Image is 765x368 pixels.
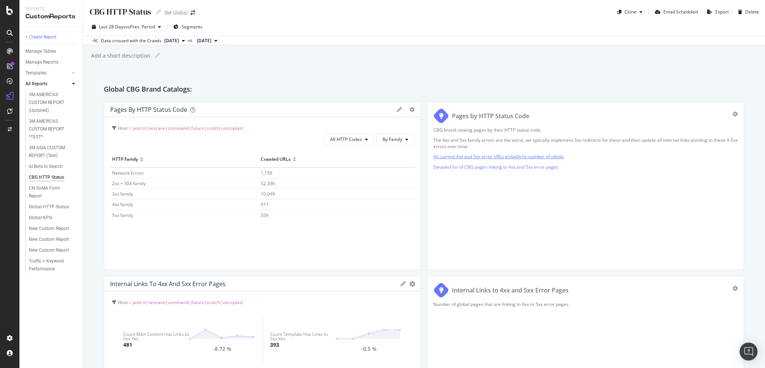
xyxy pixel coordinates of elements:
[735,6,759,18] button: Delete
[29,203,77,211] a: Global HTTP Status
[25,47,56,55] div: Manage Tables
[164,9,188,16] div: 3M Global
[104,84,192,96] h2: Global CBG Brand Catalogs:
[155,53,160,58] i: Edit report name
[29,117,73,141] div: 3M AMERICAS CUSTOM REPORT *TEST*
[704,6,729,18] button: Export
[663,9,698,15] div: Email Scheduled
[433,137,738,150] p: The 4xx and 5xx family errors are the worst, we typically implement 3xx redirects for these and t...
[129,125,131,131] span: =
[409,107,415,112] div: gear
[270,332,336,341] div: Count Template Has Links to 5xx Yes
[194,36,220,45] button: [DATE]
[182,24,202,30] span: Segments
[715,9,729,15] div: Export
[29,225,77,233] a: New Custom Report
[452,112,529,120] div: Pages by HTTP Status Code
[25,69,46,77] div: Templates
[29,246,69,254] div: New Custom Report
[261,153,291,165] div: Crawled URLs
[133,299,243,306] span: post-it|nexcare|command|futuro|scotch|viscoplast
[112,153,138,165] div: HTTP Family
[164,37,179,44] span: 2025 Aug. 3rd
[112,170,144,176] span: Network Errors
[112,201,133,208] span: 4xx family
[25,69,70,77] a: Templates
[213,347,231,352] div: -8.72 %
[25,6,77,12] div: Reports
[261,180,275,187] span: 32,396
[261,201,269,208] span: 911
[29,225,69,233] div: New Custom Report
[261,170,272,176] span: 1,159
[29,91,74,114] div: 3M AMERICAS CUSTOM REPORT (Updated)
[261,212,269,218] span: 359
[104,102,421,270] div: Pages by HTTP Status CodegeargearHost = post-it|nexcare|command|futuro|scotch|viscoplastAll HTTP ...
[740,343,758,361] div: Open Intercom Messenger
[29,144,77,160] a: 3M ASIA CUSTOM REPORT (Test)
[361,347,377,352] div: -0.5 %
[133,125,243,131] span: post-it|nexcare|command|futuro|scotch|viscoplast
[25,12,77,21] div: CustomReports
[90,52,150,59] div: Add a short description
[110,280,226,288] div: Internal Links to 4xx and 5xx Error Pages
[118,299,128,306] span: Host
[652,6,698,18] button: Email Scheduled
[29,236,69,243] div: New Custom Report
[197,37,211,44] span: 2025 Jul. 6th
[29,117,77,141] a: 3M AMERICAS CUSTOM REPORT *TEST*
[29,174,77,181] a: CBG HTTP Status
[25,33,56,41] div: + Create Report
[29,184,77,200] a: CN SoMA Form Report
[29,184,71,200] div: CN SoMA Form Report
[270,341,279,349] div: 393
[25,80,70,88] a: All Reports
[25,47,77,55] a: Manage Tables
[330,136,362,142] span: All HTTP Codes
[261,191,275,197] span: 10,049
[25,33,77,41] a: + Create Report
[104,84,744,96] div: Global CBG Brand Catalogs:
[123,341,132,349] div: 481
[409,281,415,286] div: gear
[126,24,155,30] span: vs Prev. Period
[29,91,77,114] a: 3M AMERICAS CUSTOM REPORT (Updated)
[29,163,77,171] a: AI Bots in Search
[25,58,58,66] div: Manage Reports
[376,134,415,145] button: By Family
[29,257,77,273] a: Traffic + Keyword Performance
[112,191,133,197] span: 3xx family
[156,9,161,15] i: Edit report name
[625,9,637,15] div: Clone
[170,21,205,33] button: Segments
[29,214,77,222] a: Global KPIs
[433,301,738,307] p: Number of global pages that are linking to 4xx or 5xx error pages.
[191,10,195,15] div: arrow-right-arrow-left
[29,174,64,181] div: CBG HTTP Status
[29,203,69,211] div: Global HTTP Status
[433,153,564,160] a: All current 4xx and 5xx error URLs globally by number of inlinks
[29,246,77,254] a: New Custom Report
[29,214,52,222] div: Global KPIs
[324,134,374,145] button: All HTTP Codes
[123,332,189,341] div: Count Main Content Has Links to 5xx Yes
[29,236,77,243] a: New Custom Report
[29,257,72,273] div: Traffic + Keyword Performance
[745,9,759,15] div: Delete
[89,21,164,33] button: Last 28 DaysvsPrev. Period
[382,136,402,142] span: By Family
[733,111,738,117] div: gear
[427,102,744,270] div: Pages by HTTP Status CodeCBG brand catalog pages by their HTTP status code. The 4xx and 5xx famil...
[99,24,126,30] span: Last 28 Days
[733,286,738,291] div: gear
[161,36,188,45] button: [DATE]
[452,286,569,295] div: Internal Links to 4xx and 5xx Error Pages
[433,164,558,170] a: Detailed list of CBG pages linking to 4xx and 5xx error pages
[112,180,146,187] span: 2xx + 304 family
[25,80,47,88] div: All Reports
[433,127,738,133] p: CBG brand catalog pages by their HTTP status code.
[110,106,187,113] div: Pages by HTTP Status Code
[614,6,645,18] button: Clone
[25,58,77,66] a: Manage Reports
[129,299,131,306] span: =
